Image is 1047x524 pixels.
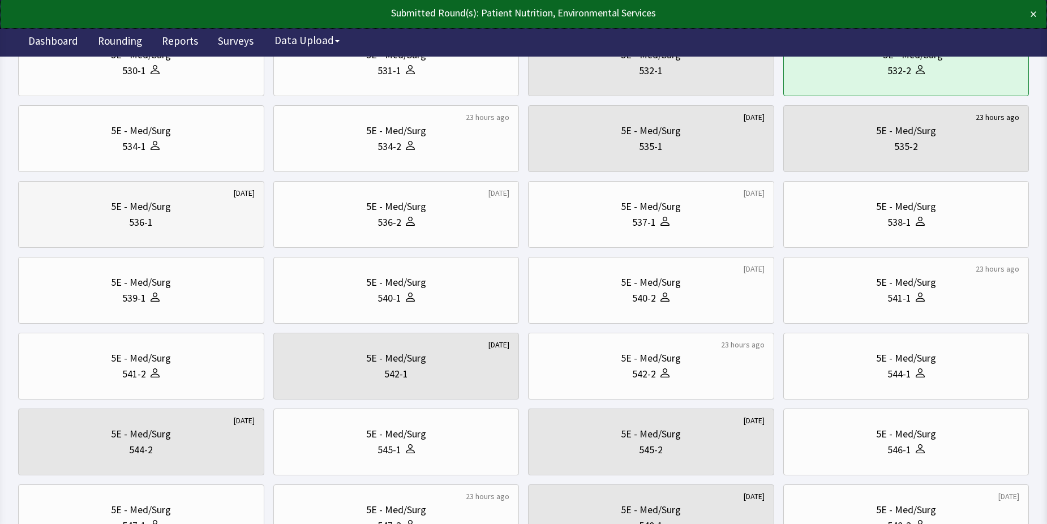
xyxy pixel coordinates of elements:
div: 5E - Med/Surg [111,350,171,366]
div: 5E - Med/Surg [111,426,171,442]
div: 5E - Med/Surg [876,199,936,214]
div: 545-2 [639,442,663,458]
div: 5E - Med/Surg [366,426,426,442]
div: 541-1 [887,290,911,306]
div: 534-2 [377,139,401,154]
div: 5E - Med/Surg [876,274,936,290]
div: [DATE] [744,111,765,123]
div: 537-1 [632,214,656,230]
div: 535-2 [894,139,918,154]
div: 23 hours ago [976,263,1019,274]
div: Submitted Round(s): Patient Nutrition, Environmental Services [10,5,934,21]
div: 5E - Med/Surg [366,350,426,366]
div: [DATE] [234,415,255,426]
div: 5E - Med/Surg [621,426,681,442]
div: 23 hours ago [976,111,1019,123]
a: Reports [153,28,207,57]
div: 5E - Med/Surg [876,502,936,518]
div: 538-1 [887,214,911,230]
div: 5E - Med/Surg [621,274,681,290]
a: Dashboard [20,28,87,57]
div: 5E - Med/Surg [621,502,681,518]
a: Rounding [89,28,151,57]
div: 545-1 [377,442,401,458]
div: [DATE] [744,415,765,426]
div: 531-1 [377,63,401,79]
div: [DATE] [744,187,765,199]
div: 23 hours ago [466,111,509,123]
div: 535-1 [639,139,663,154]
div: [DATE] [488,339,509,350]
div: [DATE] [234,187,255,199]
div: 5E - Med/Surg [876,123,936,139]
div: [DATE] [998,491,1019,502]
div: 5E - Med/Surg [366,199,426,214]
div: 541-2 [122,366,146,382]
div: [DATE] [488,187,509,199]
button: Data Upload [268,30,346,51]
button: × [1030,5,1037,23]
div: 539-1 [122,290,146,306]
div: 544-2 [129,442,153,458]
div: 23 hours ago [721,339,765,350]
div: 5E - Med/Surg [366,502,426,518]
div: 542-1 [384,366,408,382]
div: 534-1 [122,139,146,154]
div: [DATE] [744,263,765,274]
div: 542-2 [632,366,656,382]
div: 5E - Med/Surg [876,350,936,366]
div: 540-1 [377,290,401,306]
div: 546-1 [887,442,911,458]
div: [DATE] [744,491,765,502]
div: 5E - Med/Surg [111,199,171,214]
div: 5E - Med/Surg [111,274,171,290]
div: 544-1 [887,366,911,382]
div: 5E - Med/Surg [111,123,171,139]
div: 536-2 [377,214,401,230]
a: Surveys [209,28,262,57]
div: 5E - Med/Surg [366,123,426,139]
div: 5E - Med/Surg [621,350,681,366]
div: 530-1 [122,63,146,79]
div: 5E - Med/Surg [621,199,681,214]
div: 23 hours ago [466,491,509,502]
div: 532-2 [887,63,911,79]
div: 5E - Med/Surg [366,274,426,290]
div: 540-2 [632,290,656,306]
div: 5E - Med/Surg [876,426,936,442]
div: 532-1 [639,63,663,79]
div: 5E - Med/Surg [621,123,681,139]
div: 5E - Med/Surg [111,502,171,518]
div: 536-1 [129,214,153,230]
